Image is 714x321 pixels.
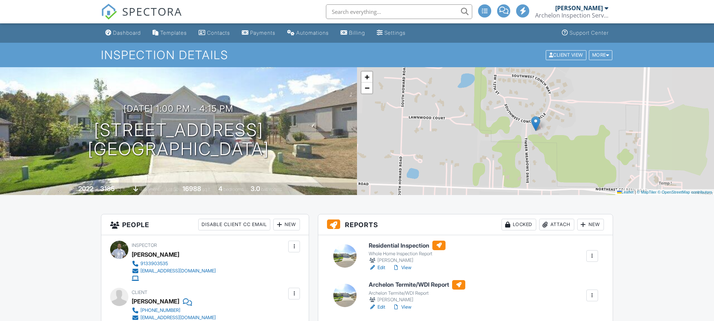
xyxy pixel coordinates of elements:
[251,185,260,192] div: 3.0
[140,315,216,321] div: [EMAIL_ADDRESS][DOMAIN_NAME]
[223,187,244,192] span: bedrooms
[88,121,269,159] h1: [STREET_ADDRESS] [GEOGRAPHIC_DATA]
[122,4,182,19] span: SPECTORA
[617,190,634,194] a: Leaflet
[150,26,190,40] a: Templates
[392,264,412,271] a: View
[113,30,141,36] div: Dashboard
[160,30,187,36] div: Templates
[559,26,612,40] a: Support Center
[501,219,536,230] div: Locked
[132,260,216,267] a: 9133903535
[69,187,77,192] span: Built
[369,290,465,296] div: Archelon Termite/WDI Report
[318,214,613,235] h3: Reports
[101,10,182,25] a: SPECTORA
[101,49,613,61] h1: Inspection Details
[365,72,369,81] span: +
[139,187,159,192] span: basement
[140,268,216,274] div: [EMAIL_ADDRESS][DOMAIN_NAME]
[361,83,372,93] a: Zoom out
[166,187,181,192] span: Lot Size
[116,187,126,192] span: sq. ft.
[101,4,117,20] img: The Best Home Inspection Software - Spectora
[535,12,608,19] div: Archelon Inspection Service
[132,290,147,295] span: Client
[546,50,586,60] div: Client View
[349,30,365,36] div: Billing
[101,214,309,235] h3: People
[198,219,270,230] div: Disable Client CC Email
[545,52,588,57] a: Client View
[338,26,368,40] a: Billing
[658,190,712,194] a: © OpenStreetMap contributors
[531,116,540,131] img: Marker
[296,30,329,36] div: Automations
[326,4,472,19] input: Search everything...
[140,307,180,313] div: [PHONE_NUMBER]
[369,241,446,250] h6: Residential Inspection
[589,50,613,60] div: More
[577,219,604,230] div: New
[539,219,574,230] div: Attach
[555,4,603,12] div: [PERSON_NAME]
[132,267,216,275] a: [EMAIL_ADDRESS][DOMAIN_NAME]
[100,185,115,192] div: 3185
[369,264,385,271] a: Edit
[132,242,157,248] span: Inspector
[273,219,300,230] div: New
[369,280,465,303] a: Archelon Termite/WDI Report Archelon Termite/WDI Report [PERSON_NAME]
[369,296,465,303] div: [PERSON_NAME]
[132,296,179,307] div: [PERSON_NAME]
[250,30,275,36] div: Payments
[202,187,211,192] span: sq.ft.
[392,303,412,311] a: View
[374,26,409,40] a: Settings
[284,26,332,40] a: Automations (Basic)
[369,241,446,264] a: Residential Inspection Whole Home Inspection Report [PERSON_NAME]
[140,261,168,267] div: 9133903535
[132,249,179,260] div: [PERSON_NAME]
[196,26,233,40] a: Contacts
[369,303,385,311] a: Edit
[183,185,201,192] div: 16988
[124,104,233,114] h3: [DATE] 1:00 pm - 4:15 pm
[384,30,406,36] div: Settings
[218,185,222,192] div: 4
[78,185,93,192] div: 2022
[635,190,636,194] span: |
[361,72,372,83] a: Zoom in
[132,307,216,314] a: [PHONE_NUMBER]
[369,280,465,290] h6: Archelon Termite/WDI Report
[102,26,144,40] a: Dashboard
[239,26,278,40] a: Payments
[261,187,282,192] span: bathrooms
[207,30,230,36] div: Contacts
[570,30,609,36] div: Support Center
[365,83,369,92] span: −
[369,257,446,264] div: [PERSON_NAME]
[369,251,446,257] div: Whole Home Inspection Report
[637,190,657,194] a: © MapTiler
